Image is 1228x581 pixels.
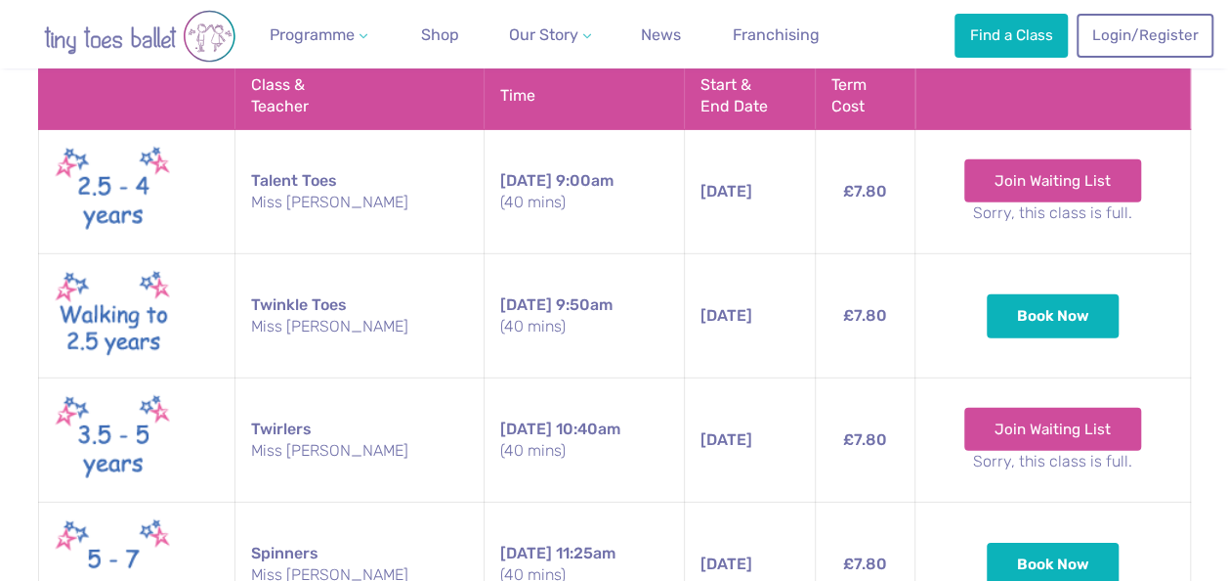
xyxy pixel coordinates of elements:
[700,182,752,201] span: [DATE]
[55,142,172,242] img: Talent toes New (May 2025)
[251,316,468,337] small: Miss [PERSON_NAME]
[421,25,459,44] span: Shop
[815,254,915,379] td: £7.80
[700,555,752,573] span: [DATE]
[234,62,484,130] th: Class & Teacher
[964,408,1141,451] a: Join Waiting List
[1077,14,1213,57] a: Login/Register
[500,420,552,438] span: [DATE]
[684,62,815,130] th: Start & End Date
[633,16,689,55] a: News
[815,62,915,130] th: Term Cost
[262,16,375,55] a: Programme
[22,10,257,63] img: tiny toes ballet
[500,544,552,562] span: [DATE]
[484,379,684,503] td: 10:40am
[484,254,684,379] td: 9:50am
[484,130,684,254] td: 9:00am
[234,130,484,254] td: Talent Toes
[641,25,681,44] span: News
[987,294,1120,337] button: Book Now
[234,379,484,503] td: Twirlers
[509,25,578,44] span: Our Story
[234,254,484,379] td: Twinkle Toes
[733,25,820,44] span: Franchising
[931,451,1173,472] small: Sorry, this class is full.
[964,159,1141,202] a: Join Waiting List
[815,130,915,254] td: £7.80
[815,379,915,503] td: £7.80
[700,306,752,325] span: [DATE]
[700,430,752,449] span: [DATE]
[500,192,668,213] small: (40 mins)
[251,192,468,213] small: Miss [PERSON_NAME]
[270,25,355,44] span: Programme
[501,16,599,55] a: Our Story
[413,16,467,55] a: Shop
[55,266,172,366] img: Walking to Twinkle New (May 2025)
[725,16,827,55] a: Franchising
[954,14,1068,57] a: Find a Class
[500,171,552,190] span: [DATE]
[931,202,1173,224] small: Sorry, this class is full.
[500,316,668,337] small: (40 mins)
[500,440,668,462] small: (40 mins)
[500,295,552,314] span: [DATE]
[55,390,172,490] img: Twirlers New (May 2025)
[484,62,684,130] th: Time
[251,440,468,462] small: Miss [PERSON_NAME]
